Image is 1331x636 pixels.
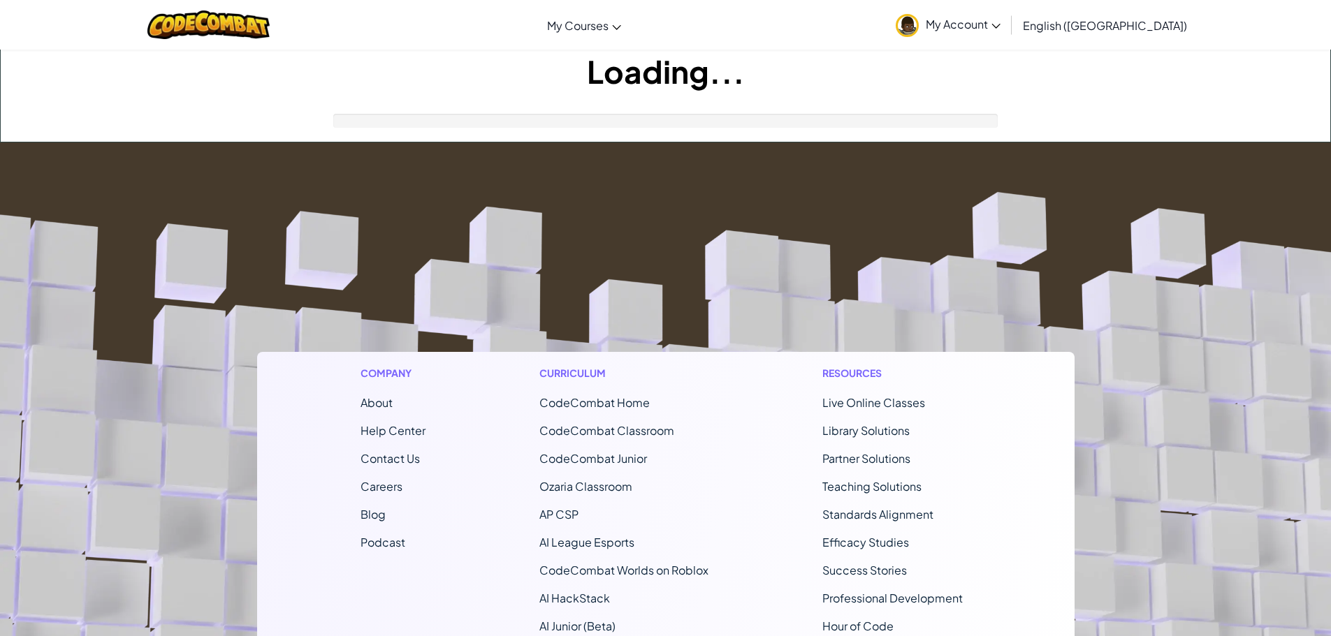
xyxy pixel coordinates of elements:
[926,17,1001,31] span: My Account
[822,535,909,549] a: Efficacy Studies
[361,535,405,549] a: Podcast
[539,366,708,380] h1: Curriculum
[896,14,919,37] img: avatar
[539,619,616,633] a: AI Junior (Beta)
[539,423,674,438] a: CodeCombat Classroom
[889,3,1008,47] a: My Account
[539,563,708,577] a: CodeCombat Worlds on Roblox
[1016,6,1194,44] a: English ([GEOGRAPHIC_DATA])
[822,619,894,633] a: Hour of Code
[147,10,270,39] img: CodeCombat logo
[822,366,971,380] h1: Resources
[822,591,963,605] a: Professional Development
[361,451,420,466] span: Contact Us
[539,479,632,494] a: Ozaria Classroom
[1,50,1330,93] h1: Loading...
[547,18,609,33] span: My Courses
[822,423,910,438] a: Library Solutions
[540,6,628,44] a: My Courses
[361,479,402,494] a: Careers
[822,451,910,466] a: Partner Solutions
[539,395,650,410] span: CodeCombat Home
[361,366,426,380] h1: Company
[822,479,922,494] a: Teaching Solutions
[539,535,634,549] a: AI League Esports
[822,563,907,577] a: Success Stories
[539,507,579,522] a: AP CSP
[822,395,925,410] a: Live Online Classes
[539,451,647,466] a: CodeCombat Junior
[1023,18,1187,33] span: English ([GEOGRAPHIC_DATA])
[361,395,393,410] a: About
[539,591,610,605] a: AI HackStack
[361,507,386,522] a: Blog
[822,507,933,522] a: Standards Alignment
[361,423,426,438] a: Help Center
